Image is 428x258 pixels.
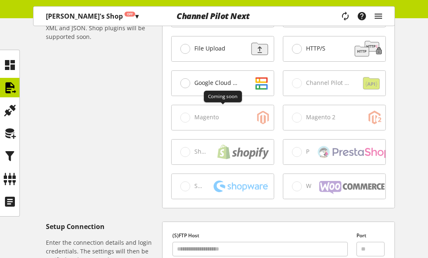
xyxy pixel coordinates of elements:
img: cbdcb026b331cf72755dc691680ce42b.svg [352,41,384,57]
span: HTTP/S [306,45,325,52]
span: ▾ [135,12,139,21]
div: Coming soon [204,91,242,102]
img: d2dddd6c468e6a0b8c3bb85ba935e383.svg [243,75,272,92]
span: Google Cloud Storage [194,79,240,87]
h5: Setup Connection [46,222,159,231]
span: File Upload [194,45,225,52]
img: f3ac9b204b95d45582cf21fad1a323cf.svg [243,41,272,57]
span: (S)FTP Host [172,232,199,239]
span: Off [127,12,133,17]
p: [PERSON_NAME]'s Shop [46,11,139,21]
nav: main navigation [33,6,395,26]
span: Port [356,232,366,239]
